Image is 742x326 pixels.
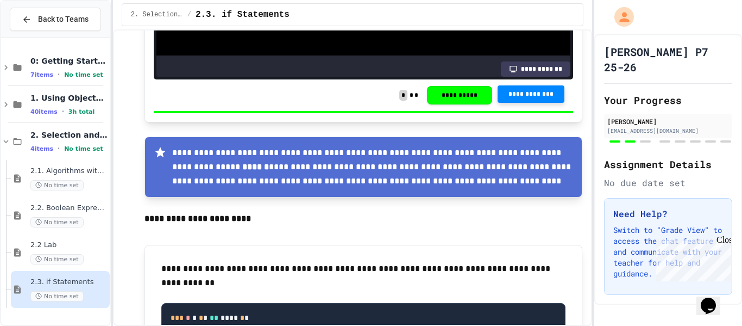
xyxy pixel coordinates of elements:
[652,235,731,281] iframe: chat widget
[30,180,84,190] span: No time set
[30,93,108,103] span: 1. Using Objects and Methods
[30,71,53,78] span: 7 items
[604,93,732,108] h2: Your Progress
[696,282,731,315] iframe: chat widget
[38,14,89,25] span: Back to Teams
[604,44,732,75] h1: [PERSON_NAME] P7 25-26
[196,8,290,21] span: 2.3. if Statements
[30,278,108,287] span: 2.3. if Statements
[64,145,103,152] span: No time set
[30,167,108,176] span: 2.1. Algorithms with Selection and Repetition
[30,108,58,115] span: 40 items
[30,204,108,213] span: 2.2. Boolean Expressions
[131,10,183,19] span: 2. Selection and Iteration
[30,130,108,140] span: 2. Selection and Iteration
[30,217,84,227] span: No time set
[30,56,108,66] span: 0: Getting Started
[4,4,75,69] div: Chat with us now!Close
[613,225,723,279] p: Switch to "Grade View" to access the chat feature and communicate with your teacher for help and ...
[607,116,729,126] div: [PERSON_NAME]
[30,241,108,250] span: 2.2 Lab
[58,144,60,153] span: •
[62,107,64,116] span: •
[30,291,84,302] span: No time set
[68,108,95,115] span: 3h total
[604,157,732,172] h2: Assignment Details
[613,207,723,220] h3: Need Help?
[603,4,637,29] div: My Account
[187,10,191,19] span: /
[30,254,84,265] span: No time set
[604,176,732,189] div: No due date set
[64,71,103,78] span: No time set
[607,127,729,135] div: [EMAIL_ADDRESS][DOMAIN_NAME]
[30,145,53,152] span: 4 items
[58,70,60,79] span: •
